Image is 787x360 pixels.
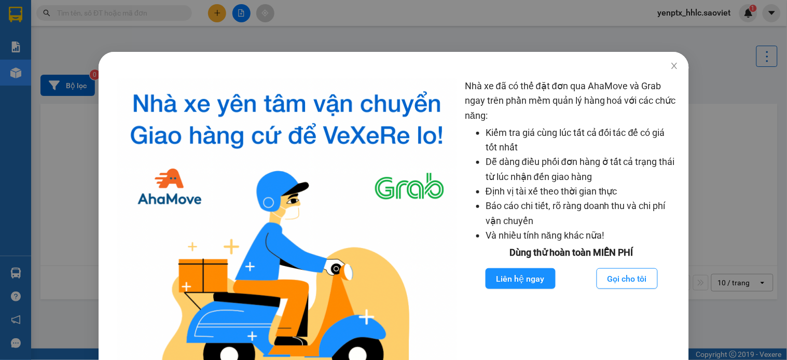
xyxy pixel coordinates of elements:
li: Kiểm tra giá cùng lúc tất cả đối tác để có giá tốt nhất [486,126,679,155]
li: Định vị tài xế theo thời gian thực [486,184,679,199]
li: Dễ dàng điều phối đơn hàng ở tất cả trạng thái từ lúc nhận đến giao hàng [486,155,679,184]
span: Liên hệ ngay [496,272,544,285]
button: Liên hệ ngay [485,268,555,289]
span: close [670,62,678,70]
button: Close [659,52,688,81]
span: Gọi cho tôi [607,272,647,285]
button: Gọi cho tôi [597,268,658,289]
div: Dùng thử hoàn toàn MIỄN PHÍ [465,245,679,260]
li: Báo cáo chi tiết, rõ ràng doanh thu và chi phí vận chuyển [486,199,679,228]
li: Và nhiều tính năng khác nữa! [486,228,679,243]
